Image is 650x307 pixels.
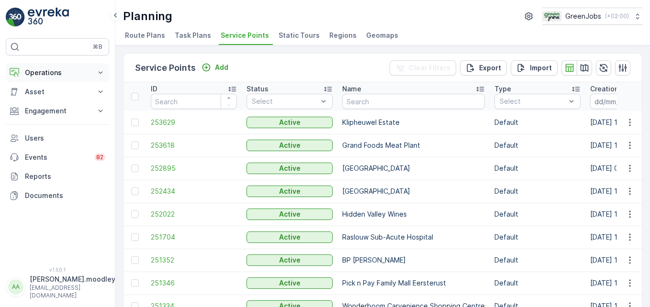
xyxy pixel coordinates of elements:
button: Engagement [6,101,109,121]
p: Planning [123,9,172,24]
img: logo_light-DOdMpM7g.png [28,8,69,27]
span: Regions [329,31,357,40]
p: Active [279,232,301,242]
div: Toggle Row Selected [131,119,139,126]
p: Status [247,84,269,94]
input: Search [342,94,485,109]
span: Static Tours [279,31,320,40]
button: Add [198,62,232,73]
button: AA[PERSON_NAME].moodley[EMAIL_ADDRESS][DOMAIN_NAME] [6,274,109,299]
p: [PERSON_NAME].moodley [30,274,115,284]
div: Toggle Row Selected [131,164,139,172]
div: AA [8,279,23,295]
p: Grand Foods Meat Plant [342,141,485,150]
p: Default [494,232,581,242]
p: Default [494,118,581,127]
p: Default [494,209,581,219]
div: Toggle Row Selected [131,256,139,264]
p: Default [494,278,581,288]
p: [EMAIL_ADDRESS][DOMAIN_NAME] [30,284,115,299]
a: Reports [6,167,109,186]
img: logo [6,8,25,27]
p: [GEOGRAPHIC_DATA] [342,164,485,173]
a: 252022 [151,209,237,219]
p: Reports [25,172,105,181]
a: Documents [6,186,109,205]
a: Users [6,129,109,148]
button: Export [460,60,507,76]
p: Events [25,153,89,162]
p: Operations [25,68,90,77]
p: Select [500,97,566,106]
p: Documents [25,191,105,200]
button: GreenJobs(+02:00) [542,8,642,25]
span: Geomaps [366,31,398,40]
p: Active [279,164,301,173]
span: Service Points [221,31,269,40]
p: ( +02:00 ) [605,12,629,20]
a: 251704 [151,232,237,242]
p: Default [494,255,581,265]
div: Toggle Row Selected [131,233,139,241]
p: ⌘B [93,43,102,51]
button: Active [247,254,333,266]
span: v 1.50.1 [6,267,109,273]
p: Select [252,97,318,106]
a: 252895 [151,164,237,173]
button: Active [247,231,333,243]
button: Active [247,163,333,174]
p: [GEOGRAPHIC_DATA] [342,186,485,196]
p: Type [494,84,511,94]
a: 252434 [151,186,237,196]
button: Active [247,117,333,128]
a: 253629 [151,118,237,127]
p: Active [279,141,301,150]
p: Raslouw Sub-Acute Hospital [342,232,485,242]
p: Pick n Pay Family Mall Eersterust [342,278,485,288]
p: BP [PERSON_NAME] [342,255,485,265]
a: 251352 [151,255,237,265]
a: 251346 [151,278,237,288]
button: Active [247,186,333,197]
span: Task Plans [175,31,211,40]
p: Import [530,63,552,73]
div: Toggle Row Selected [131,142,139,149]
p: Hidden Valley Wines [342,209,485,219]
input: Search [151,94,237,109]
p: Service Points [135,61,196,75]
button: Active [247,140,333,151]
div: Toggle Row Selected [131,187,139,195]
p: ID [151,84,157,94]
button: Active [247,277,333,289]
p: Active [279,209,301,219]
a: Events82 [6,148,109,167]
p: Active [279,255,301,265]
p: Name [342,84,361,94]
p: Export [479,63,501,73]
button: Active [247,208,333,220]
button: Clear Filters [390,60,456,76]
p: Klipheuwel Estate [342,118,485,127]
button: Operations [6,63,109,82]
p: Active [279,278,301,288]
p: Default [494,186,581,196]
p: Default [494,164,581,173]
p: Clear Filters [409,63,450,73]
p: Creation Time [590,84,638,94]
p: Active [279,118,301,127]
span: Route Plans [125,31,165,40]
a: 253618 [151,141,237,150]
p: Users [25,133,105,143]
div: Toggle Row Selected [131,210,139,218]
p: GreenJobs [565,11,601,21]
p: Engagement [25,106,90,116]
p: Active [279,186,301,196]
